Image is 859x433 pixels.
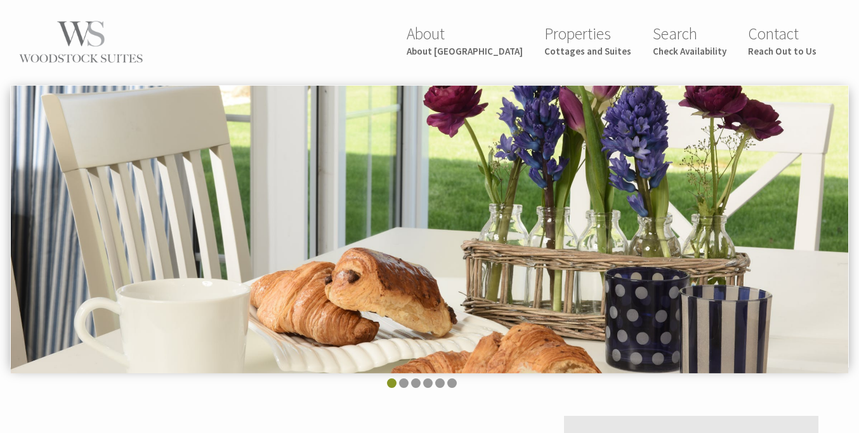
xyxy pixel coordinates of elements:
a: AboutAbout [GEOGRAPHIC_DATA] [407,23,523,57]
small: Cottages and Suites [544,45,631,57]
img: Woodstock Suites [18,18,145,66]
small: Check Availability [653,45,726,57]
small: Reach Out to Us [748,45,816,57]
a: ContactReach Out to Us [748,23,816,57]
a: PropertiesCottages and Suites [544,23,631,57]
a: SearchCheck Availability [653,23,726,57]
small: About [GEOGRAPHIC_DATA] [407,45,523,57]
